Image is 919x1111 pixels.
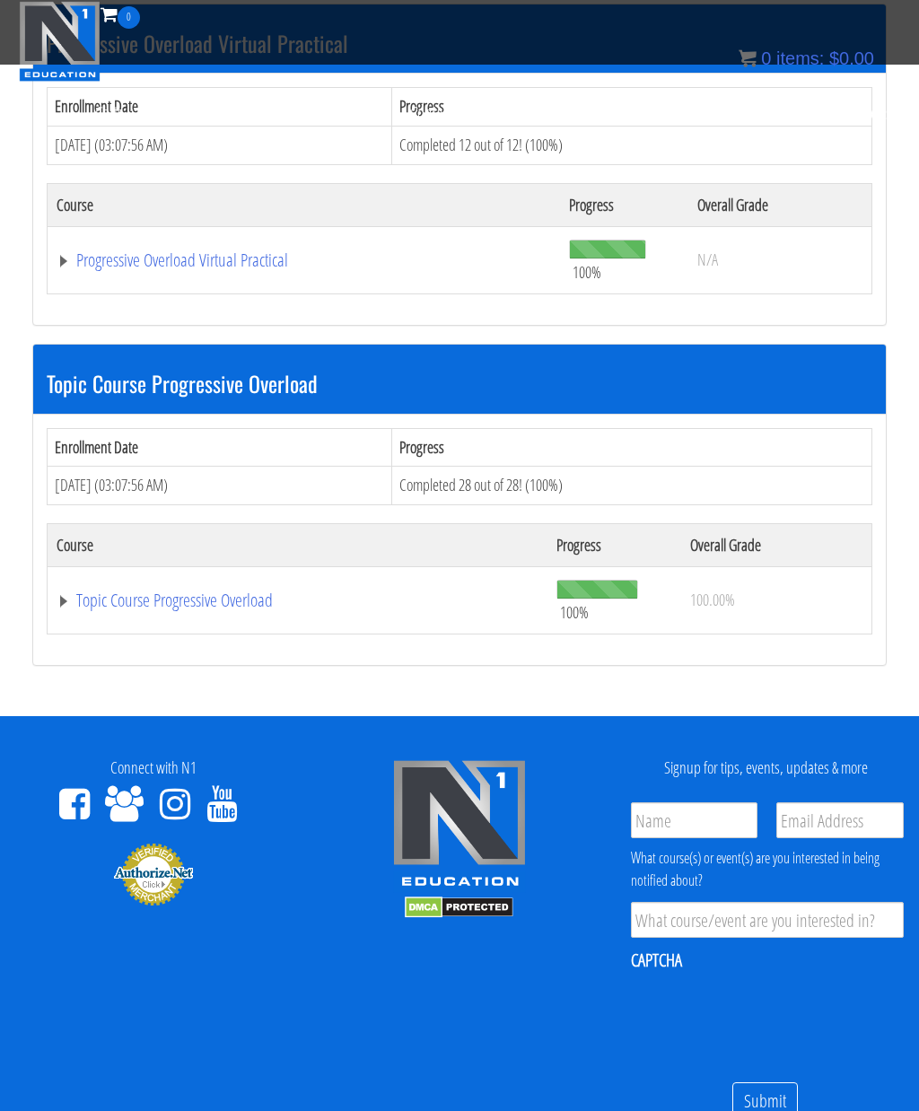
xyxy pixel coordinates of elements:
th: Enrollment Date [48,88,392,127]
a: Terms & Conditions [766,82,905,144]
bdi: 0.00 [829,48,874,68]
span: 0 [118,6,140,29]
a: Certs [82,82,136,144]
a: 0 items: $0.00 [739,48,874,68]
a: Why N1? [466,82,545,144]
span: items: [776,48,824,68]
h4: Signup for tips, events, updates & more [626,759,906,777]
img: n1-education [19,1,101,82]
a: 0 [101,2,140,26]
th: Course [48,523,548,566]
div: What course(s) or event(s) are you interested in being notified about? [631,847,904,891]
a: Trainer Directory [644,82,766,144]
th: Overall Grade [681,523,871,566]
span: 0 [761,48,771,68]
a: FREE Course [289,82,397,144]
th: Progress [547,523,681,566]
span: $ [829,48,839,68]
th: Progress [560,183,689,226]
img: n1-edu-logo [392,759,527,892]
td: [DATE] (03:07:56 AM) [48,126,392,164]
span: 100% [573,262,601,282]
td: 100.00% [681,566,871,634]
th: Progress [392,428,872,467]
input: What course/event are you interested in? [631,902,904,938]
td: Completed 12 out of 12! (100%) [392,126,872,164]
input: Email Address [776,802,904,838]
a: Course List [136,82,225,144]
label: CAPTCHA [631,949,682,972]
td: N/A [688,226,871,293]
a: Topic Course Progressive Overload [57,591,538,609]
span: 100% [560,602,589,622]
td: Completed 28 out of 28! (100%) [392,467,872,505]
img: DMCA.com Protection Status [405,897,513,918]
th: Course [48,183,560,226]
a: Events [225,82,289,144]
a: Progressive Overload Virtual Practical [57,251,551,269]
td: [DATE] (03:07:56 AM) [48,467,392,505]
input: Name [631,802,758,838]
a: Testimonials [545,82,644,144]
img: icon11.png [739,49,757,67]
th: Enrollment Date [48,428,392,467]
th: Overall Grade [688,183,871,226]
a: Contact [397,82,466,144]
iframe: reCAPTCHA [631,984,904,1054]
h4: Connect with N1 [13,759,293,777]
img: Authorize.Net Merchant - Click to Verify [113,842,194,906]
h3: Topic Course Progressive Overload [47,372,872,395]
